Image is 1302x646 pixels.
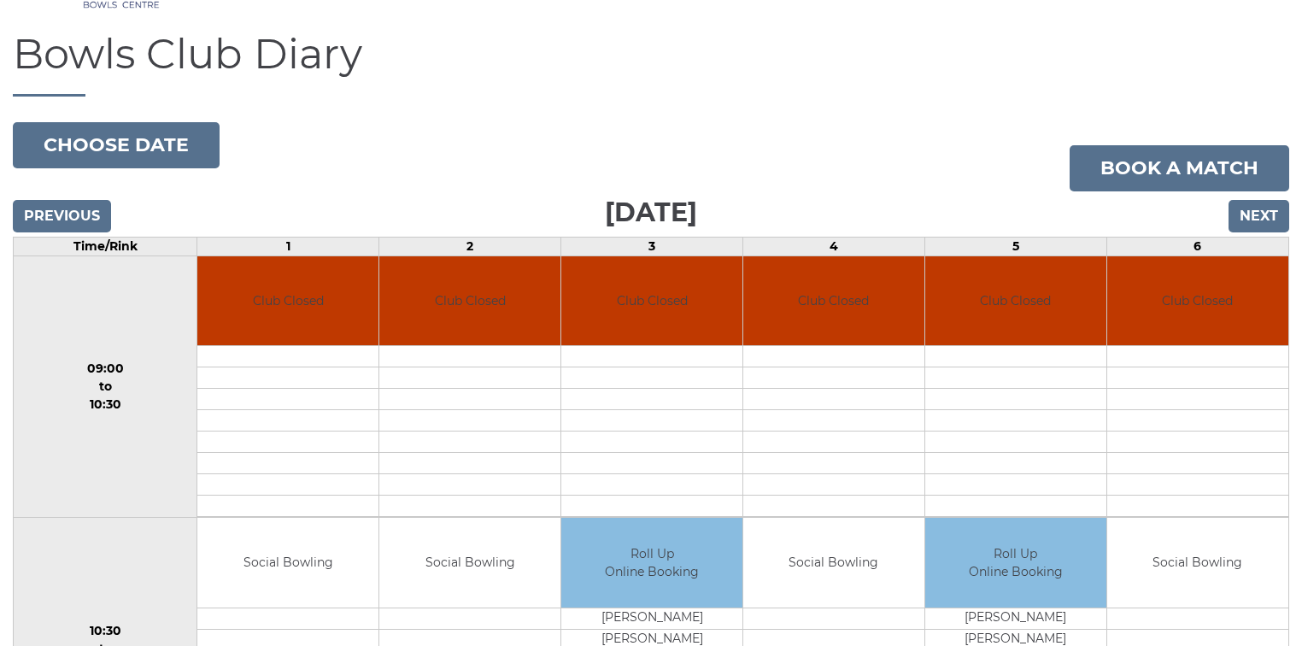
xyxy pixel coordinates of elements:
td: [PERSON_NAME] [561,608,742,629]
td: Social Bowling [743,518,924,608]
td: 4 [743,237,925,255]
td: 09:00 to 10:30 [14,255,197,518]
td: 6 [1106,237,1288,255]
td: Social Bowling [379,518,560,608]
td: Club Closed [743,256,924,346]
td: Club Closed [379,256,560,346]
td: Club Closed [197,256,378,346]
td: Club Closed [925,256,1106,346]
td: 3 [561,237,743,255]
td: Social Bowling [197,518,378,608]
input: Next [1229,200,1289,232]
a: Book a match [1070,145,1289,191]
td: 2 [379,237,561,255]
button: Choose date [13,122,220,168]
h1: Bowls Club Diary [13,32,1289,97]
td: Club Closed [1107,256,1288,346]
td: [PERSON_NAME] [925,608,1106,629]
td: Club Closed [561,256,742,346]
td: Roll Up Online Booking [561,518,742,608]
td: Time/Rink [14,237,197,255]
input: Previous [13,200,111,232]
td: 5 [924,237,1106,255]
td: 1 [197,237,379,255]
td: Roll Up Online Booking [925,518,1106,608]
td: Social Bowling [1107,518,1288,608]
